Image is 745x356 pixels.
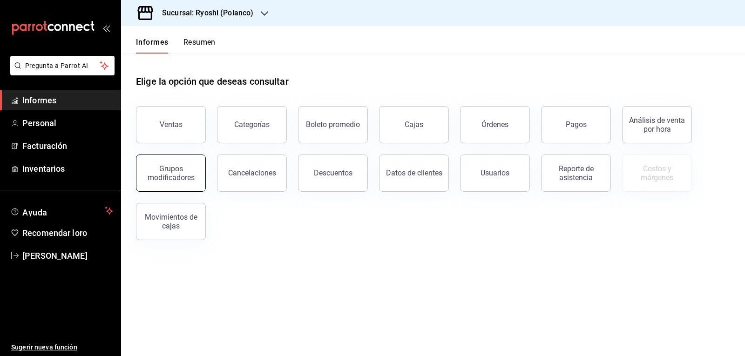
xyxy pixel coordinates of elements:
button: Ventas [136,106,206,143]
font: Resumen [183,38,216,47]
font: Elige la opción que deseas consultar [136,76,289,87]
font: Sucursal: Ryoshi (Polanco) [162,8,253,17]
font: Movimientos de cajas [145,213,197,230]
font: Ventas [160,120,183,129]
font: Informes [22,95,56,105]
button: Boleto promedio [298,106,368,143]
font: Cajas [405,120,424,129]
button: Descuentos [298,154,368,192]
button: abrir_cajón_menú [102,24,110,32]
a: Pregunta a Parrot AI [7,67,115,77]
font: Cancelaciones [228,168,276,177]
font: Descuentos [314,168,352,177]
font: Grupos modificadores [148,164,195,182]
font: Inventarios [22,164,65,174]
font: Informes [136,38,169,47]
button: Categorías [217,106,287,143]
button: Pagos [541,106,611,143]
font: Recomendar loro [22,228,87,238]
font: Costos y márgenes [641,164,673,182]
div: pestañas de navegación [136,37,216,54]
button: Reporte de asistencia [541,154,611,192]
font: Boleto promedio [306,120,360,129]
button: Movimientos de cajas [136,203,206,240]
font: Facturación [22,141,67,151]
font: Usuarios [481,168,509,177]
button: Grupos modificadores [136,154,206,192]
font: Personal [22,118,56,128]
button: Datos de clientes [379,154,449,192]
button: Análisis de venta por hora [622,106,692,143]
button: Usuarios [460,154,530,192]
font: [PERSON_NAME] [22,251,88,261]
font: Reporte de asistencia [559,164,594,182]
a: Cajas [379,106,449,143]
button: Órdenes [460,106,530,143]
button: Cancelaciones [217,154,287,192]
font: Categorías [234,120,270,129]
font: Pagos [566,120,587,129]
font: Ayuda [22,208,47,217]
font: Datos de clientes [386,168,442,177]
font: Órdenes [481,120,508,129]
button: Pregunta a Parrot AI [10,56,115,75]
font: Análisis de venta por hora [629,116,685,134]
font: Pregunta a Parrot AI [25,62,88,69]
button: Contrata inventarios para ver este informe [622,154,692,192]
font: Sugerir nueva función [11,343,77,351]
